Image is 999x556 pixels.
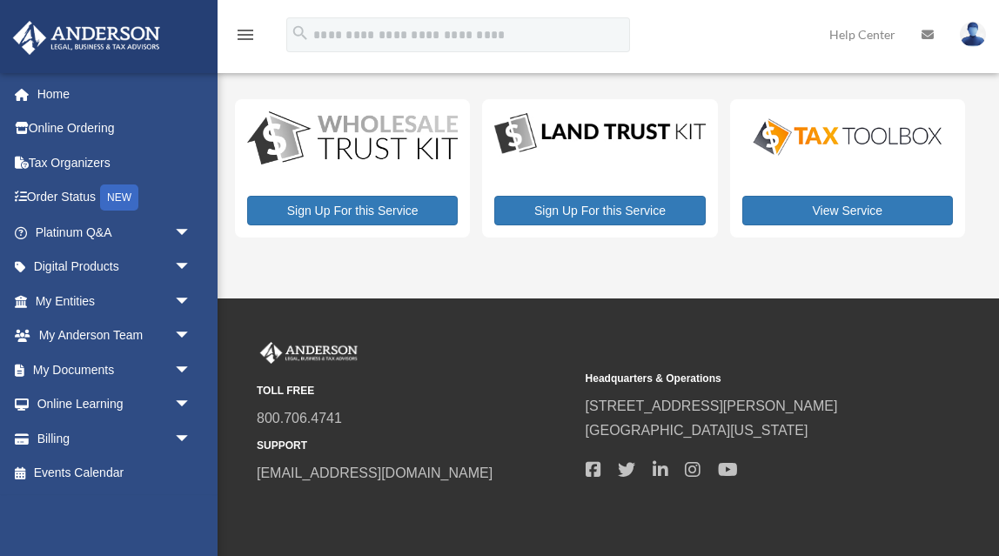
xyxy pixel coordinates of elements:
[257,342,361,365] img: Anderson Advisors Platinum Portal
[12,421,218,456] a: Billingarrow_drop_down
[291,23,310,43] i: search
[174,421,209,457] span: arrow_drop_down
[12,456,218,491] a: Events Calendar
[12,145,218,180] a: Tax Organizers
[960,22,986,47] img: User Pic
[12,318,218,353] a: My Anderson Teamarrow_drop_down
[174,284,209,319] span: arrow_drop_down
[174,387,209,423] span: arrow_drop_down
[12,352,218,387] a: My Documentsarrow_drop_down
[235,30,256,45] a: menu
[494,111,705,157] img: LandTrust_lgo-1.jpg
[235,24,256,45] i: menu
[12,284,218,318] a: My Entitiesarrow_drop_down
[174,215,209,251] span: arrow_drop_down
[247,111,458,167] img: WS-Trust-Kit-lgo-1.jpg
[586,423,808,438] a: [GEOGRAPHIC_DATA][US_STATE]
[257,411,342,425] a: 800.706.4741
[174,250,209,285] span: arrow_drop_down
[257,437,573,455] small: SUPPORT
[12,111,218,146] a: Online Ordering
[586,399,838,413] a: [STREET_ADDRESS][PERSON_NAME]
[494,196,705,225] a: Sign Up For this Service
[8,21,165,55] img: Anderson Advisors Platinum Portal
[742,196,953,225] a: View Service
[12,250,209,285] a: Digital Productsarrow_drop_down
[257,466,493,480] a: [EMAIL_ADDRESS][DOMAIN_NAME]
[586,370,902,388] small: Headquarters & Operations
[257,382,573,400] small: TOLL FREE
[174,318,209,354] span: arrow_drop_down
[174,352,209,388] span: arrow_drop_down
[12,387,218,422] a: Online Learningarrow_drop_down
[247,196,458,225] a: Sign Up For this Service
[100,184,138,211] div: NEW
[12,180,218,216] a: Order StatusNEW
[12,215,218,250] a: Platinum Q&Aarrow_drop_down
[12,77,218,111] a: Home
